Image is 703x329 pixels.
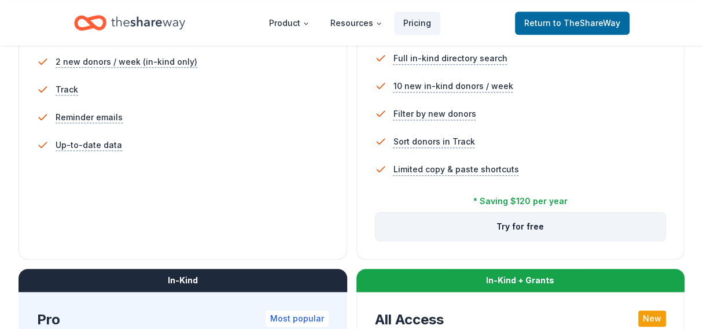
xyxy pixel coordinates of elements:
span: Limited copy & paste shortcuts [393,162,519,176]
span: Filter by new donors [393,107,476,121]
span: Track [56,83,78,97]
span: Up-to-date data [56,138,122,152]
span: Return [524,16,620,30]
span: 10 new in-kind donors / week [393,79,513,93]
a: Pricing [394,12,440,35]
span: Full in-kind directory search [393,51,507,65]
span: Reminder emails [56,110,123,124]
a: Returnto TheShareWay [515,12,630,35]
div: Pro [37,310,329,329]
a: Home [74,9,185,36]
div: * Saving $120 per year [473,194,568,208]
span: 2 new donors / week (in-kind only) [56,55,197,69]
span: Sort donors in Track [393,135,475,149]
div: Most popular [266,310,329,327]
button: Try for free [376,213,666,241]
button: Product [260,12,319,35]
div: In-Kind + Grants [356,269,685,292]
div: New [638,310,666,327]
div: All Access [375,310,667,329]
button: Resources [321,12,392,35]
div: In-Kind [19,269,347,292]
nav: Main [260,9,440,36]
span: to TheShareWay [553,18,620,28]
